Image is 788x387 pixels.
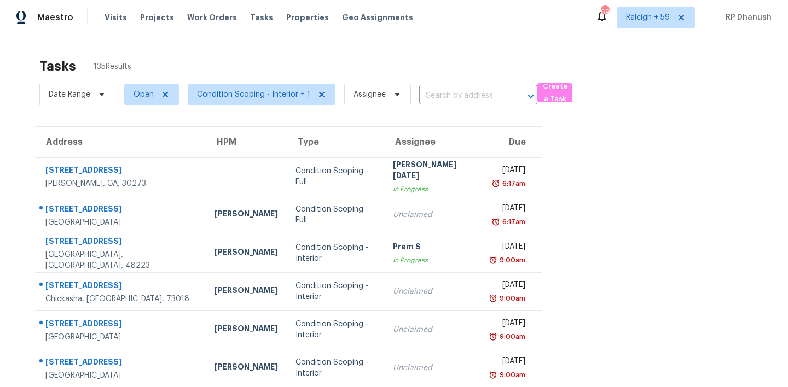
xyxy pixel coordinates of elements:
div: [PERSON_NAME], GA, 30273 [45,178,197,189]
div: 9:00am [497,293,525,304]
div: Unclaimed [393,362,474,373]
span: Visits [105,12,127,23]
div: [PERSON_NAME] [215,285,278,298]
span: Create a Task [543,80,567,105]
div: Prem S [393,241,474,255]
span: Assignee [354,89,386,100]
button: Open [523,89,538,104]
div: [PERSON_NAME] [215,247,278,260]
img: Overdue Alarm Icon [491,216,500,227]
span: Open [134,89,154,100]
img: Overdue Alarm Icon [491,178,500,189]
div: Chickasha, [GEOGRAPHIC_DATA], 73018 [45,294,197,304]
span: Projects [140,12,174,23]
div: [GEOGRAPHIC_DATA], [GEOGRAPHIC_DATA], 48223 [45,249,197,271]
span: Geo Assignments [342,12,413,23]
div: [PERSON_NAME] [215,361,278,375]
div: [STREET_ADDRESS] [45,203,197,217]
div: [PERSON_NAME] [215,323,278,337]
button: Create a Task [537,83,572,102]
span: Properties [286,12,329,23]
div: Condition Scoping - Interior [296,242,375,264]
img: Overdue Alarm Icon [489,370,497,380]
div: 9:00am [497,255,525,266]
div: 9:00am [497,370,525,380]
div: [GEOGRAPHIC_DATA] [45,332,197,343]
div: 6:17am [500,178,525,189]
span: RP Dhanush [721,12,772,23]
th: Due [483,127,542,157]
th: HPM [206,127,287,157]
div: 9:00am [497,331,525,342]
th: Address [35,127,206,157]
span: Tasks [250,14,273,21]
span: Condition Scoping - Interior + 1 [197,89,310,100]
img: Overdue Alarm Icon [489,255,497,266]
div: [DATE] [491,165,525,178]
span: 135 Results [94,61,131,72]
div: 6:17am [500,216,525,227]
div: [STREET_ADDRESS] [45,318,197,332]
div: Condition Scoping - Interior [296,319,375,341]
span: Raleigh + 59 [626,12,670,23]
div: [DATE] [491,279,525,293]
div: [DATE] [491,203,525,216]
img: Overdue Alarm Icon [489,331,497,342]
div: Condition Scoping - Full [296,204,375,226]
div: Unclaimed [393,209,474,220]
div: [STREET_ADDRESS] [45,236,197,249]
div: [DATE] [491,241,525,255]
div: [PERSON_NAME][DATE] [393,159,474,184]
input: Search by address [419,87,507,104]
th: Type [287,127,384,157]
div: Condition Scoping - Interior [296,280,375,302]
div: Condition Scoping - Full [296,166,375,187]
div: [GEOGRAPHIC_DATA] [45,370,197,381]
div: Unclaimed [393,324,474,335]
div: Unclaimed [393,286,474,297]
h2: Tasks [39,61,76,72]
img: Overdue Alarm Icon [489,293,497,304]
div: In Progress [393,255,474,266]
span: Work Orders [187,12,237,23]
span: Date Range [49,89,90,100]
div: [DATE] [491,318,525,331]
div: [STREET_ADDRESS] [45,356,197,370]
th: Assignee [384,127,483,157]
div: [GEOGRAPHIC_DATA] [45,217,197,228]
div: [DATE] [491,356,525,370]
span: Maestro [37,12,73,23]
div: Condition Scoping - Interior [296,357,375,379]
div: [STREET_ADDRESS] [45,280,197,294]
div: [STREET_ADDRESS] [45,165,197,178]
div: [PERSON_NAME] [215,208,278,222]
div: In Progress [393,184,474,195]
div: 699 [601,7,609,17]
